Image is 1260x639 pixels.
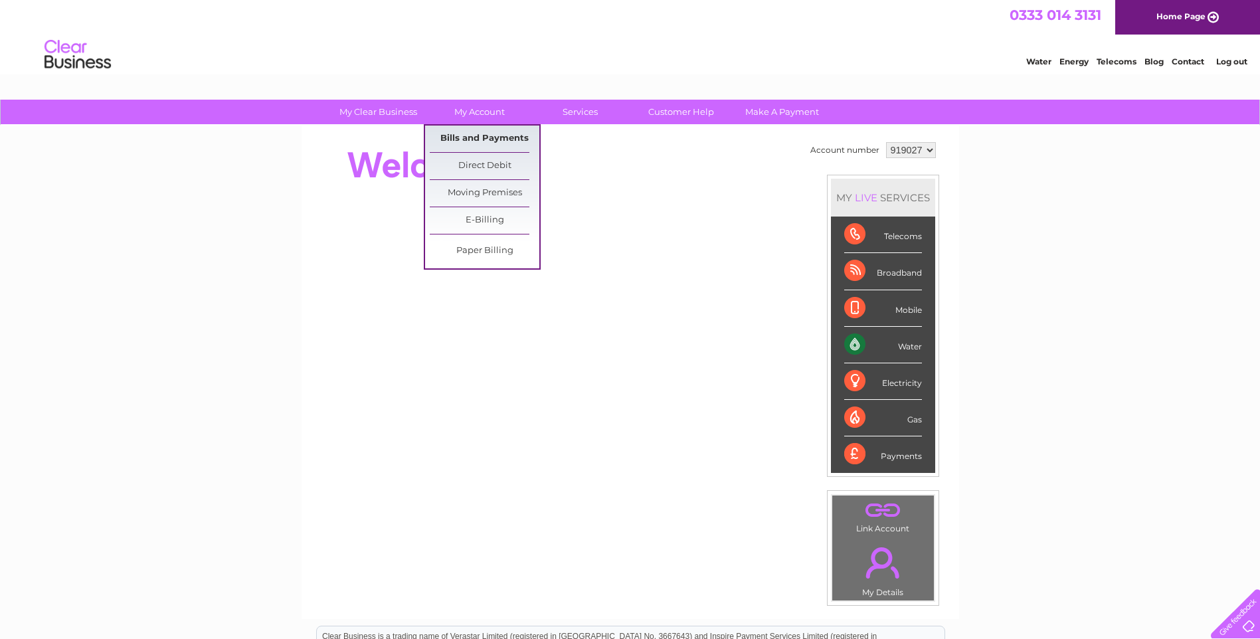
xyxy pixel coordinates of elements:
[1144,56,1164,66] a: Blog
[1059,56,1089,66] a: Energy
[844,217,922,253] div: Telecoms
[727,100,837,124] a: Make A Payment
[1010,7,1101,23] a: 0333 014 3131
[430,207,539,234] a: E-Billing
[844,290,922,327] div: Mobile
[430,238,539,264] a: Paper Billing
[844,327,922,363] div: Water
[1097,56,1136,66] a: Telecoms
[844,363,922,400] div: Electricity
[831,179,935,217] div: MY SERVICES
[832,536,935,601] td: My Details
[430,153,539,179] a: Direct Debit
[844,400,922,436] div: Gas
[317,7,945,64] div: Clear Business is a trading name of Verastar Limited (registered in [GEOGRAPHIC_DATA] No. 3667643...
[807,139,883,161] td: Account number
[1216,56,1247,66] a: Log out
[430,180,539,207] a: Moving Premises
[626,100,736,124] a: Customer Help
[1026,56,1051,66] a: Water
[424,100,534,124] a: My Account
[525,100,635,124] a: Services
[836,539,931,586] a: .
[844,436,922,472] div: Payments
[430,126,539,152] a: Bills and Payments
[852,191,880,204] div: LIVE
[44,35,112,75] img: logo.png
[1172,56,1204,66] a: Contact
[832,495,935,537] td: Link Account
[844,253,922,290] div: Broadband
[323,100,433,124] a: My Clear Business
[836,499,931,522] a: .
